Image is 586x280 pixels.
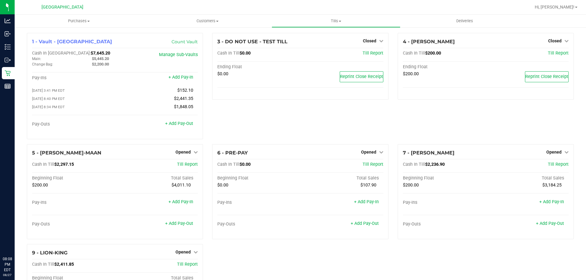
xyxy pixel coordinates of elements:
[5,70,11,76] inline-svg: Retail
[300,175,383,181] div: Total Sales
[32,97,65,101] span: [DATE] 8:40 PM EDT
[525,74,568,79] span: Reprint Close Receipt
[351,221,379,226] a: + Add Pay-Out
[32,105,65,109] span: [DATE] 8:34 PM EDT
[6,231,24,250] iframe: Resource center
[32,175,115,181] div: Beginning Float
[217,150,248,156] span: 6 - PRE-PAY
[177,88,193,93] span: $152.10
[548,162,569,167] a: Till Report
[340,71,383,82] button: Reprint Close Receipt
[240,51,251,56] span: $0.00
[54,262,74,267] span: $2,411.85
[548,51,569,56] a: Till Report
[168,199,193,204] a: + Add Pay-In
[425,162,445,167] span: $2,236.90
[5,83,11,89] inline-svg: Reports
[217,183,228,188] span: $0.00
[535,5,574,9] span: Hi, [PERSON_NAME]!
[5,31,11,37] inline-svg: Inbound
[92,56,109,61] span: $5,445.20
[5,44,11,50] inline-svg: Inventory
[363,162,383,167] a: Till Report
[403,150,454,156] span: 7 - [PERSON_NAME]
[360,183,376,188] span: $107.90
[217,51,240,56] span: Cash In Till
[3,256,12,273] p: 08:08 PM EDT
[536,221,564,226] a: + Add Pay-Out
[546,150,562,154] span: Opened
[217,64,300,70] div: Ending Float
[363,51,383,56] a: Till Report
[54,162,74,167] span: $2,297.15
[32,75,115,81] div: Pay-Ins
[172,183,191,188] span: $4,011.10
[32,39,112,44] span: 1 - Vault - [GEOGRAPHIC_DATA]
[403,175,486,181] div: Beginning Float
[5,18,11,24] inline-svg: Analytics
[32,150,101,156] span: 5 - [PERSON_NAME]-MAAN
[403,71,419,76] span: $200.00
[217,71,228,76] span: $0.00
[174,104,193,109] span: $1,848.05
[177,262,198,267] a: Till Report
[92,62,109,66] span: $2,200.00
[400,15,529,27] a: Deliveries
[525,71,569,82] button: Reprint Close Receipt
[403,51,425,56] span: Cash In Till
[32,51,91,56] span: Cash In [GEOGRAPHIC_DATA]:
[143,15,272,27] a: Customers
[272,15,400,27] a: Tills
[363,38,376,43] span: Closed
[42,5,83,10] span: [GEOGRAPHIC_DATA]
[217,39,288,44] span: 3 - DO NOT USE - TEST TILL
[91,51,110,56] span: $7,645.20
[425,51,441,56] span: $200.00
[159,52,198,57] a: Manage Sub-Vaults
[174,96,193,101] span: $2,441.35
[340,74,383,79] span: Reprint Close Receipt
[217,222,300,227] div: Pay-Outs
[548,38,562,43] span: Closed
[403,222,486,227] div: Pay-Outs
[403,64,486,70] div: Ending Float
[177,162,198,167] a: Till Report
[403,183,419,188] span: $200.00
[32,262,54,267] span: Cash In Till
[403,200,486,205] div: Pay-Ins
[354,199,379,204] a: + Add Pay-In
[361,150,376,154] span: Opened
[448,18,481,24] span: Deliveries
[165,221,193,226] a: + Add Pay-Out
[217,200,300,205] div: Pay-Ins
[217,162,240,167] span: Cash In Till
[32,250,67,256] span: 9 - LION-KING
[32,57,41,61] span: Main:
[32,62,53,66] span: Change Bag:
[403,162,425,167] span: Cash In Till
[32,222,115,227] div: Pay-Outs
[32,162,54,167] span: Cash In Till
[403,39,455,44] span: 4 - [PERSON_NAME]
[240,162,251,167] span: $0.00
[175,250,191,254] span: Opened
[15,15,143,27] a: Purchases
[539,199,564,204] a: + Add Pay-In
[32,200,115,205] div: Pay-Ins
[175,150,191,154] span: Opened
[32,88,65,93] span: [DATE] 3:41 PM EDT
[32,183,48,188] span: $200.00
[542,183,562,188] span: $3,184.25
[172,39,198,44] a: Count Vault
[272,18,400,24] span: Tills
[115,175,198,181] div: Total Sales
[486,175,569,181] div: Total Sales
[5,57,11,63] inline-svg: Outbound
[32,122,115,127] div: Pay-Outs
